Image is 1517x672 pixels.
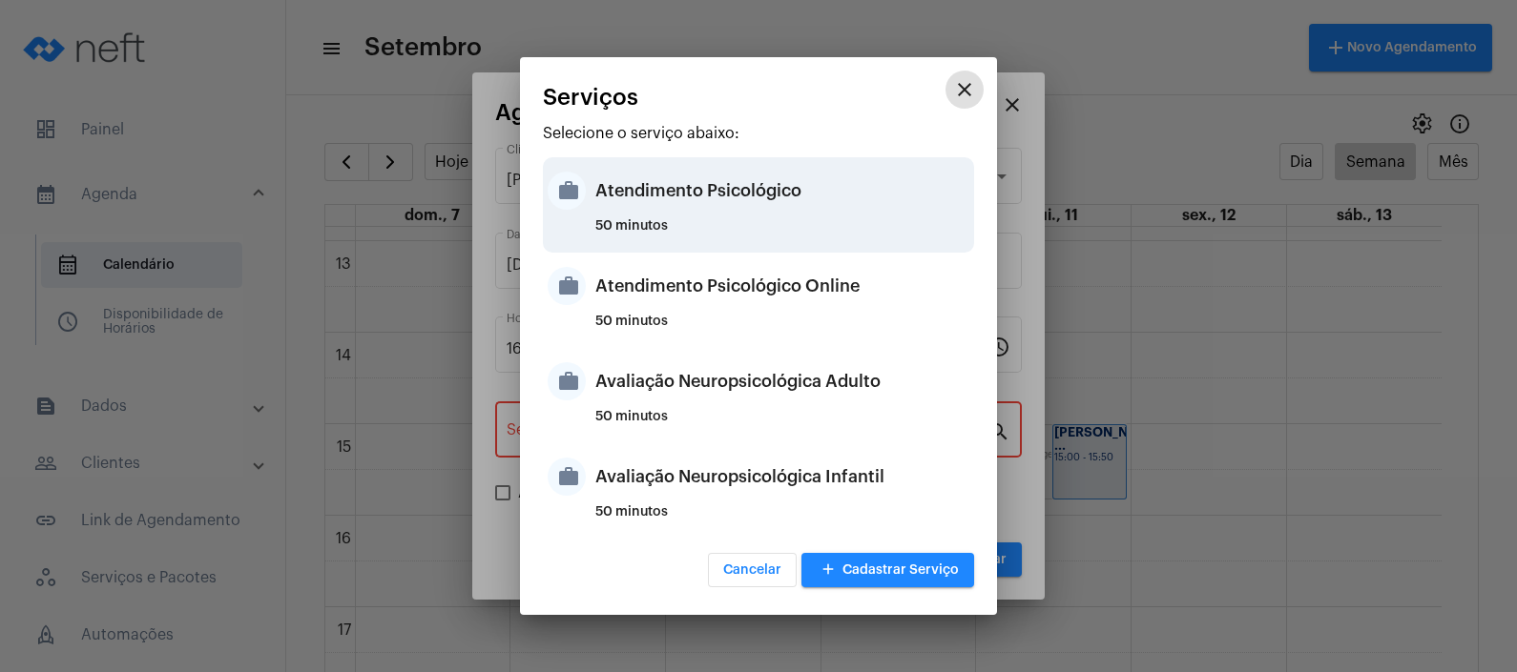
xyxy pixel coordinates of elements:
mat-icon: close [953,78,976,101]
mat-icon: add [817,558,840,583]
mat-icon: work [548,458,586,496]
mat-icon: work [548,172,586,210]
button: Cancelar [708,553,797,587]
div: Avaliação Neuropsicológica Infantil [595,448,969,505]
p: Selecione o serviço abaixo: [543,125,974,142]
mat-icon: work [548,362,586,400]
div: 50 minutos [595,315,969,343]
span: Cancelar [723,563,781,577]
div: Atendimento Psicológico [595,162,969,219]
span: Cadastrar Serviço [817,563,959,577]
div: 50 minutos [595,410,969,438]
div: 50 minutos [595,219,969,248]
span: Serviços [543,85,638,110]
div: Avaliação Neuropsicológica Adulto [595,353,969,410]
div: 50 minutos [595,505,969,534]
div: Atendimento Psicológico Online [595,257,969,315]
button: Cadastrar Serviço [801,553,974,587]
mat-icon: work [548,267,586,305]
